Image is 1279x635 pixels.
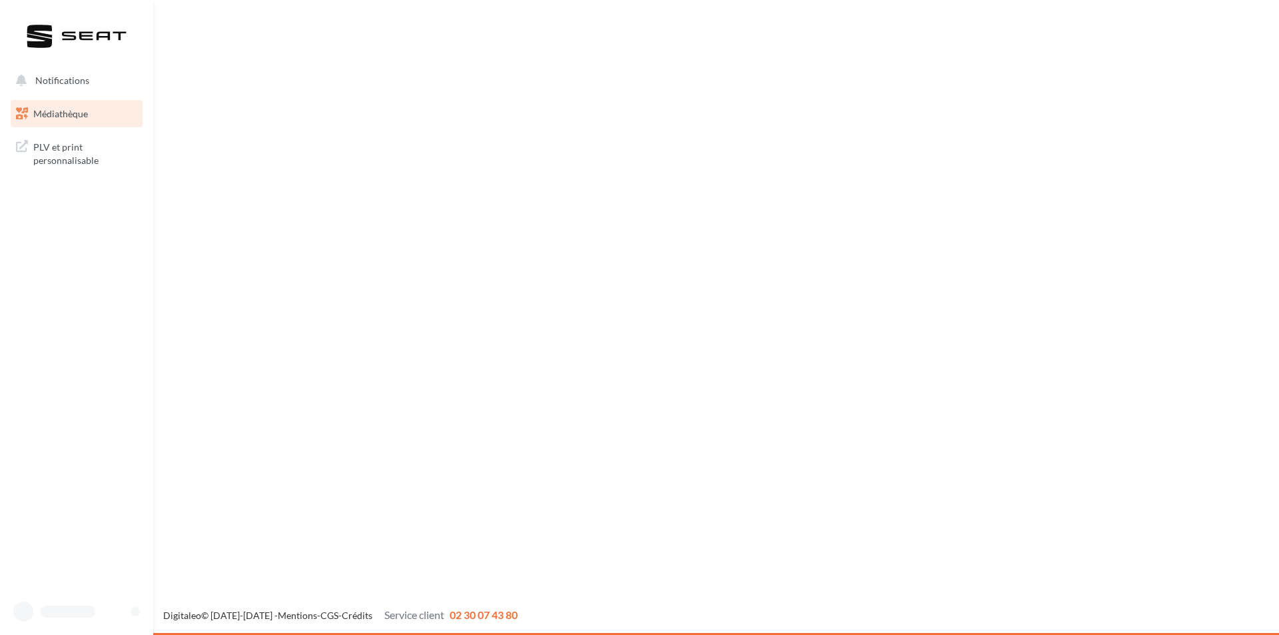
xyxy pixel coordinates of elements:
[8,100,145,128] a: Médiathèque
[342,610,372,621] a: Crédits
[33,138,137,167] span: PLV et print personnalisable
[33,108,88,119] span: Médiathèque
[35,75,89,86] span: Notifications
[163,610,518,621] span: © [DATE]-[DATE] - - -
[384,608,444,621] span: Service client
[450,608,518,621] span: 02 30 07 43 80
[320,610,338,621] a: CGS
[8,67,140,95] button: Notifications
[278,610,317,621] a: Mentions
[8,133,145,172] a: PLV et print personnalisable
[163,610,201,621] a: Digitaleo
